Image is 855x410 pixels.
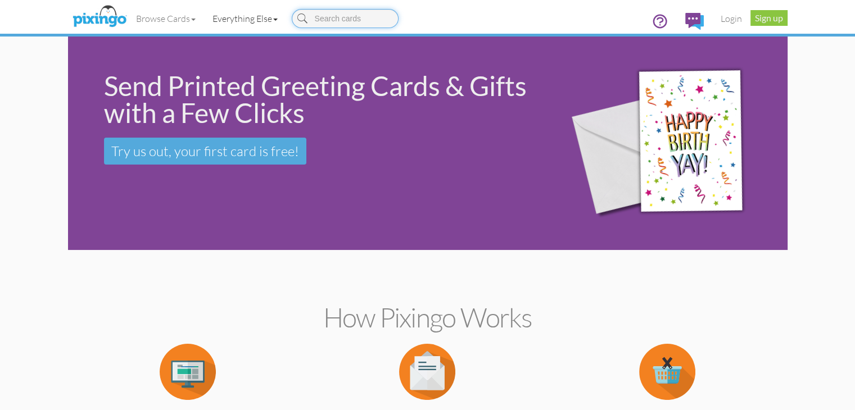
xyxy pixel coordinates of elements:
[750,10,788,26] a: Sign up
[104,138,306,165] a: Try us out, your first card is free!
[399,344,455,400] img: item.alt
[685,13,704,30] img: comments.svg
[712,4,750,33] a: Login
[554,39,784,248] img: 942c5090-71ba-4bfc-9a92-ca782dcda692.png
[204,4,286,33] a: Everything Else
[104,72,539,126] div: Send Printed Greeting Cards & Gifts with a Few Clicks
[70,3,129,31] img: pixingo logo
[128,4,204,33] a: Browse Cards
[160,344,216,400] img: item.alt
[111,143,299,160] span: Try us out, your first card is free!
[292,9,399,28] input: Search cards
[639,344,695,400] img: item.alt
[88,303,768,332] h2: How Pixingo works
